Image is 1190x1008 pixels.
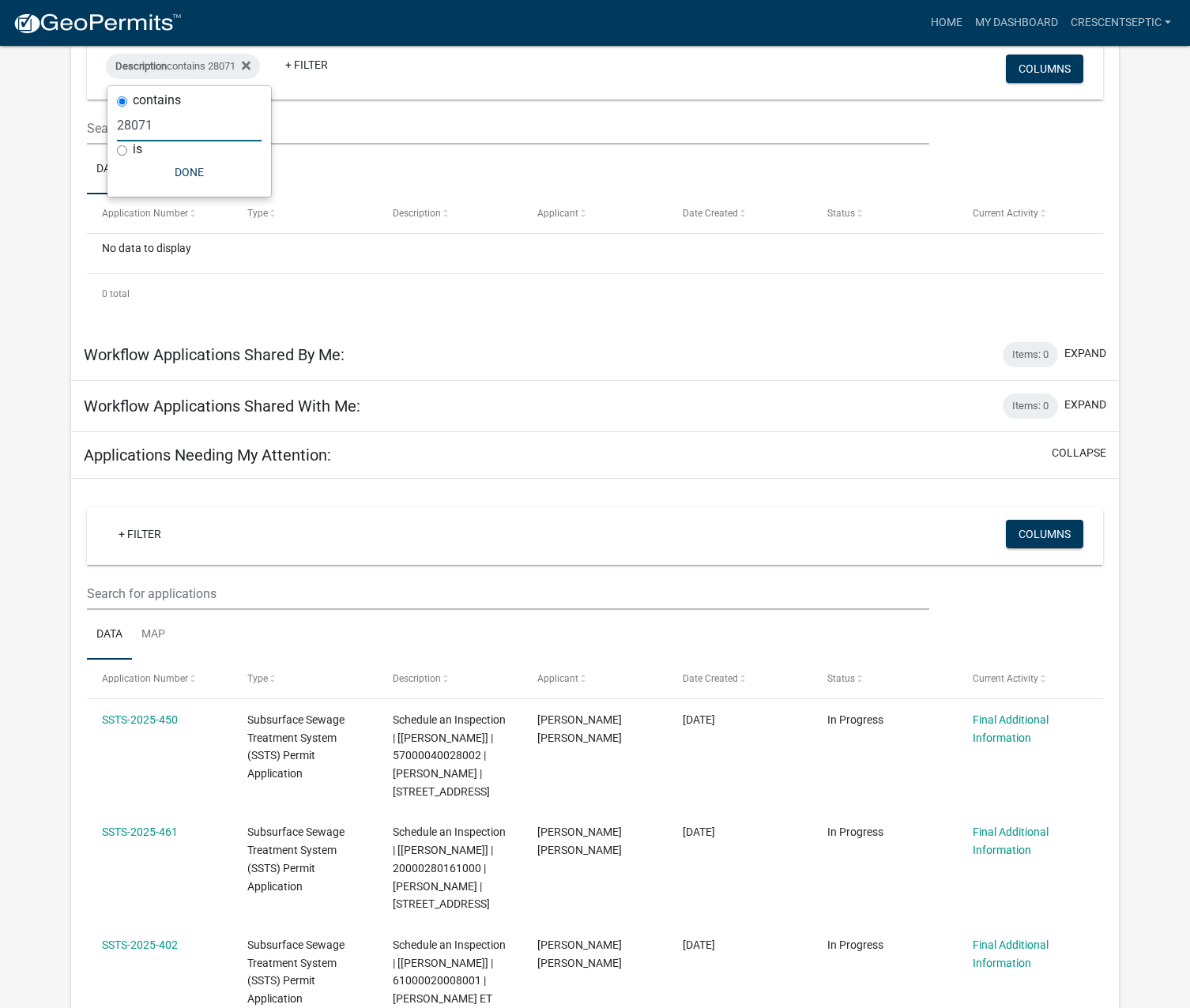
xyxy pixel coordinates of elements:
label: contains [133,94,181,107]
label: is [133,143,142,156]
a: Crescentseptic [1064,8,1177,38]
a: SSTS-2025-461 [102,826,178,838]
a: SSTS-2025-402 [102,938,178,951]
span: Status [827,673,855,684]
button: Columns [1006,520,1083,548]
span: Description [115,60,167,72]
span: Applicant [537,673,578,684]
span: 09/17/2025 [683,826,715,838]
datatable-header-cell: Applicant [522,194,668,232]
span: Schedule an Inspection | [Andrea Perales] | 20000280161000 | TAMRA J ZUMMACH | 36737 STATE HWY 108 [393,826,506,910]
div: Items: 0 [1003,393,1058,419]
span: Current Activity [973,673,1038,684]
span: Subsurface Sewage Treatment System (SSTS) Permit Application [247,826,345,892]
a: + Filter [106,520,174,548]
datatable-header-cell: Date Created [668,660,813,698]
span: Status [827,208,855,219]
a: Final Additional Information [973,713,1049,744]
span: In Progress [827,826,883,838]
span: Type [247,673,268,684]
h5: Applications Needing My Attention: [84,446,331,465]
div: contains 28071 [106,54,260,79]
datatable-header-cell: Application Number [87,660,232,698]
button: expand [1064,345,1106,362]
a: Final Additional Information [973,826,1049,856]
input: Search for applications [87,112,929,145]
span: Schedule an Inspection | [Andrea Perales] | 57000040028002 | MICHAEL G WENTZEL | 27095 310TH AVE [393,713,506,798]
datatable-header-cell: Application Number [87,194,232,232]
datatable-header-cell: Type [232,660,378,698]
span: 09/10/2025 [683,938,715,951]
span: Peter Ross Johnson [537,713,622,744]
a: My Dashboard [969,8,1064,38]
span: Applicant [537,208,578,219]
datatable-header-cell: Status [812,660,958,698]
span: Date Created [683,673,738,684]
span: Current Activity [973,208,1038,219]
a: Map [132,610,175,660]
datatable-header-cell: Description [377,660,522,698]
datatable-header-cell: Description [377,194,522,232]
a: Data [87,145,132,195]
span: Application Number [102,208,188,219]
div: 0 total [87,274,1102,314]
datatable-header-cell: Current Activity [958,194,1103,232]
a: SSTS-2025-450 [102,713,178,726]
span: In Progress [827,713,883,726]
span: In Progress [827,938,883,951]
a: Final Additional Information [973,938,1049,969]
div: collapse [71,13,1118,329]
span: Subsurface Sewage Treatment System (SSTS) Permit Application [247,713,345,780]
span: Subsurface Sewage Treatment System (SSTS) Permit Application [247,938,345,1005]
button: expand [1064,397,1106,413]
h5: Workflow Applications Shared With Me: [84,397,360,416]
button: collapse [1052,445,1106,461]
datatable-header-cell: Current Activity [958,660,1103,698]
span: Type [247,208,268,219]
datatable-header-cell: Applicant [522,660,668,698]
span: Description [393,673,441,684]
div: Items: 0 [1003,342,1058,367]
datatable-header-cell: Date Created [668,194,813,232]
div: No data to display [87,234,1102,273]
h5: Workflow Applications Shared By Me: [84,345,345,364]
datatable-header-cell: Status [812,194,958,232]
a: + Filter [273,51,341,79]
span: Peter Ross Johnson [537,938,622,969]
span: Application Number [102,673,188,684]
datatable-header-cell: Type [232,194,378,232]
span: 09/17/2025 [683,713,715,726]
span: Date Created [683,208,738,219]
span: Description [393,208,441,219]
input: Search for applications [87,577,929,610]
a: Home [925,8,969,38]
span: Peter Ross Johnson [537,826,622,856]
button: Columns [1006,55,1083,83]
a: Data [87,610,132,660]
button: Done [117,158,262,186]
